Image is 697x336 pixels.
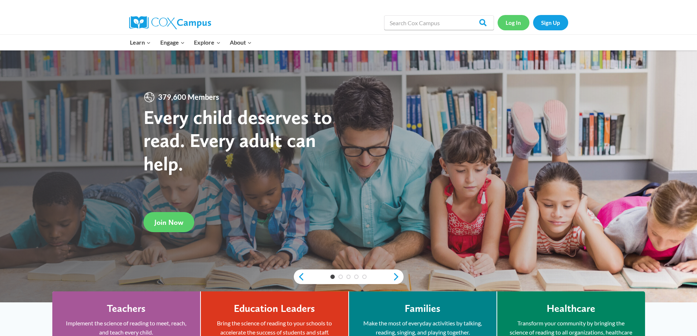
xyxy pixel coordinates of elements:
button: Child menu of Engage [155,35,190,50]
a: 2 [338,275,343,279]
input: Search Cox Campus [384,15,494,30]
h4: Education Leaders [234,302,315,315]
a: 3 [346,275,351,279]
a: 4 [354,275,359,279]
strong: Every child deserves to read. Every adult can help. [143,105,332,175]
h4: Teachers [107,302,146,315]
button: Child menu of Learn [125,35,156,50]
button: Child menu of Explore [190,35,225,50]
a: previous [294,272,305,281]
a: 1 [330,275,335,279]
span: 379,600 Members [155,91,222,103]
a: Log In [498,15,529,30]
nav: Secondary Navigation [498,15,568,30]
h4: Healthcare [547,302,595,315]
img: Cox Campus [129,16,211,29]
a: next [393,272,404,281]
div: content slider buttons [294,269,404,284]
a: Join Now [143,212,194,232]
a: Sign Up [533,15,568,30]
button: Child menu of About [225,35,256,50]
h4: Families [405,302,441,315]
a: 5 [362,275,367,279]
span: Join Now [154,218,183,227]
nav: Primary Navigation [125,35,256,50]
